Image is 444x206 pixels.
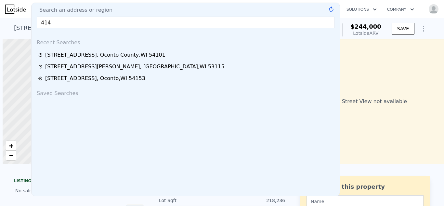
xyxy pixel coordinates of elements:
[307,182,424,191] div: Ask about this property
[6,151,16,160] a: Zoom out
[350,30,381,36] div: Lotside ARV
[34,6,112,14] span: Search an address or region
[6,141,16,151] a: Zoom in
[14,185,144,197] div: No sales history record for this property.
[159,197,222,204] div: Lot Sqft
[392,23,414,34] button: SAVE
[9,151,13,159] span: −
[38,63,335,71] a: [STREET_ADDRESS][PERSON_NAME], [GEOGRAPHIC_DATA],WI 53115
[14,178,144,185] div: LISTING & SALE HISTORY
[34,84,337,100] div: Saved Searches
[417,22,430,35] button: Show Options
[45,51,165,59] div: [STREET_ADDRESS] , Oconto County , WI 54101
[37,17,334,28] input: Enter an address, city, region, neighborhood or zip code
[382,4,419,15] button: Company
[38,51,335,59] a: [STREET_ADDRESS], Oconto County,WI 54101
[350,23,381,30] span: $244,000
[222,197,285,204] div: 218,236
[428,4,439,14] img: avatar
[45,63,225,71] div: [STREET_ADDRESS][PERSON_NAME] , [GEOGRAPHIC_DATA] , WI 53115
[34,34,337,49] div: Recent Searches
[45,75,145,82] div: [STREET_ADDRESS] , Oconto , WI 54153
[9,142,13,150] span: +
[38,75,335,82] a: [STREET_ADDRESS], Oconto,WI 54153
[341,4,382,15] button: Solutions
[5,5,26,14] img: Lotside
[14,23,151,33] div: [STREET_ADDRESS] , Oconto County , WI 54101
